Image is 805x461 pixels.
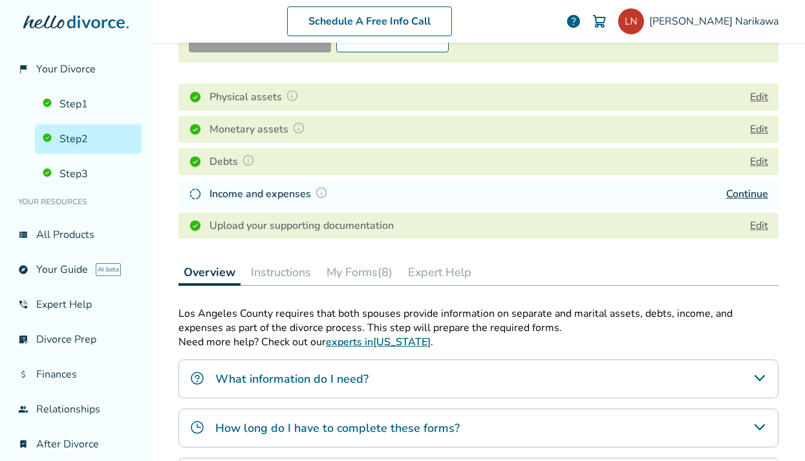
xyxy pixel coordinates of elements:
a: Schedule A Free Info Call [287,6,452,36]
img: In Progress [189,188,202,200]
img: Question Mark [242,154,255,167]
a: view_listAll Products [10,220,142,250]
a: Step2 [35,124,142,154]
iframe: Chat Widget [740,399,805,461]
img: Question Mark [315,186,328,199]
a: bookmark_checkAfter Divorce [10,429,142,459]
h4: Monetary assets [209,121,309,138]
button: Edit [750,154,768,169]
h4: How long do I have to complete these forms? [215,420,460,436]
a: Step3 [35,159,142,189]
img: Question Mark [292,122,305,134]
a: help [566,14,581,29]
span: list_alt_check [18,334,28,345]
a: list_alt_checkDivorce Prep [10,325,142,354]
h4: What information do I need? [215,370,369,387]
span: view_list [18,230,28,240]
span: group [18,404,28,414]
span: flag_2 [18,64,28,74]
a: attach_moneyFinances [10,359,142,389]
a: phone_in_talkExpert Help [10,290,142,319]
img: Completed [189,155,202,168]
span: Your Divorce [36,62,96,76]
span: bookmark_check [18,439,28,449]
button: Edit [750,122,768,137]
img: Completed [189,219,202,232]
p: Need more help? Check out our . [178,335,778,349]
img: lamiro29@gmail.com [618,8,644,34]
a: Continue [726,187,768,201]
a: flag_2Your Divorce [10,54,142,84]
span: AI beta [96,263,121,276]
a: exploreYour GuideAI beta [10,255,142,284]
span: attach_money [18,369,28,380]
img: Question Mark [286,89,299,102]
button: Expert Help [403,259,477,285]
img: Completed [189,91,202,103]
span: phone_in_talk [18,299,28,310]
button: Overview [178,259,241,286]
a: groupRelationships [10,394,142,424]
p: Los Angeles County requires that both spouses provide information on separate and marital assets,... [178,306,778,335]
img: Completed [189,123,202,136]
h4: Debts [209,153,259,170]
img: How long do I have to complete these forms? [189,420,205,435]
button: Edit [750,89,768,105]
h4: Income and expenses [209,186,332,202]
a: Step1 [35,89,142,119]
div: What information do I need? [178,359,778,398]
img: Cart [592,14,607,29]
img: What information do I need? [189,370,205,386]
div: How long do I have to complete these forms? [178,409,778,447]
h4: Physical assets [209,89,303,105]
button: Instructions [246,259,316,285]
h4: Upload your supporting documentation [209,218,394,233]
a: experts in[US_STATE] [326,335,431,349]
button: My Forms(8) [321,259,398,285]
a: Edit [750,219,768,233]
span: explore [18,264,28,275]
span: [PERSON_NAME] Narikawa [649,14,784,28]
li: Your Resources [10,189,142,215]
